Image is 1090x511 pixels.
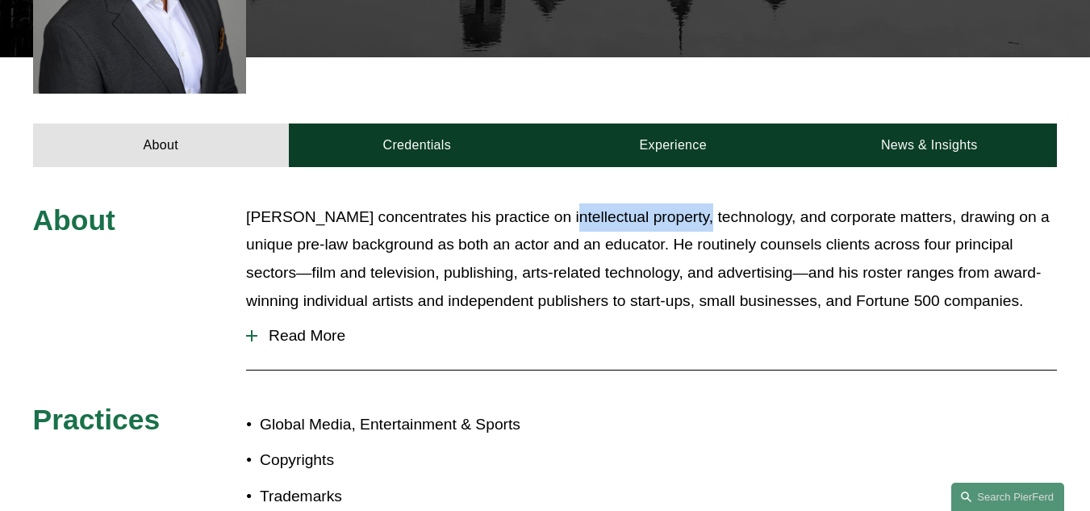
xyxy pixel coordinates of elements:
[33,404,161,436] span: Practices
[289,124,545,168] a: Credentials
[246,203,1057,316] p: [PERSON_NAME] concentrates his practice on intellectual property, technology, and corporate matte...
[260,411,545,439] p: Global Media, Entertainment & Sports
[257,327,1057,345] span: Read More
[801,124,1058,168] a: News & Insights
[951,483,1064,511] a: Search this site
[260,483,545,511] p: Trademarks
[246,315,1057,357] button: Read More
[33,204,115,237] span: About
[260,446,545,475] p: Copyrights
[33,124,289,168] a: About
[545,124,801,168] a: Experience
